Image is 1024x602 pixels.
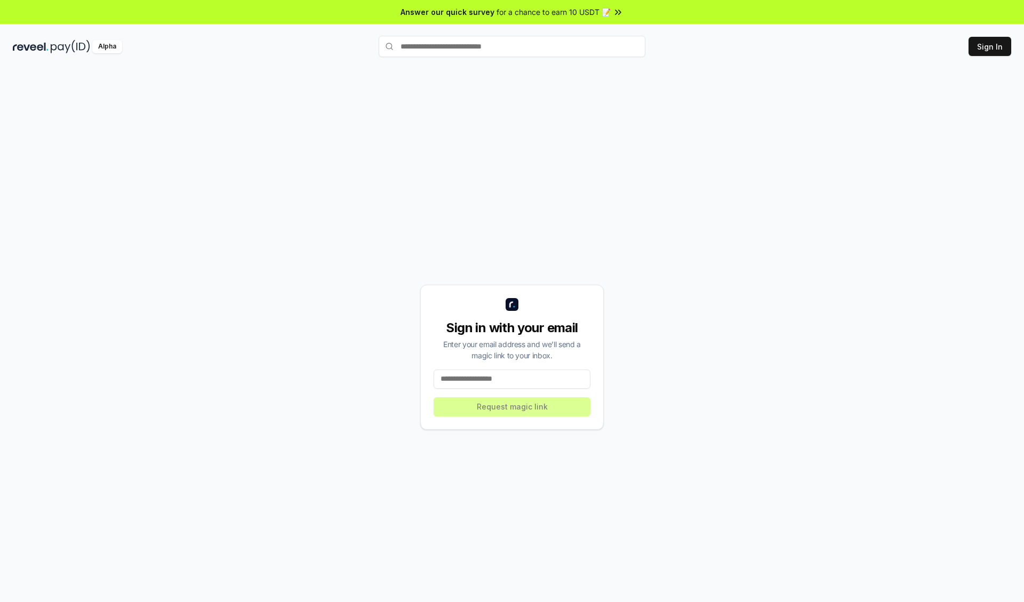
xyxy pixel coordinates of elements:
span: for a chance to earn 10 USDT 📝 [497,6,611,18]
div: Alpha [92,40,122,53]
img: pay_id [51,40,90,53]
img: reveel_dark [13,40,49,53]
button: Sign In [969,37,1011,56]
span: Answer our quick survey [401,6,494,18]
div: Enter your email address and we’ll send a magic link to your inbox. [434,339,590,361]
div: Sign in with your email [434,319,590,336]
img: logo_small [506,298,518,311]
